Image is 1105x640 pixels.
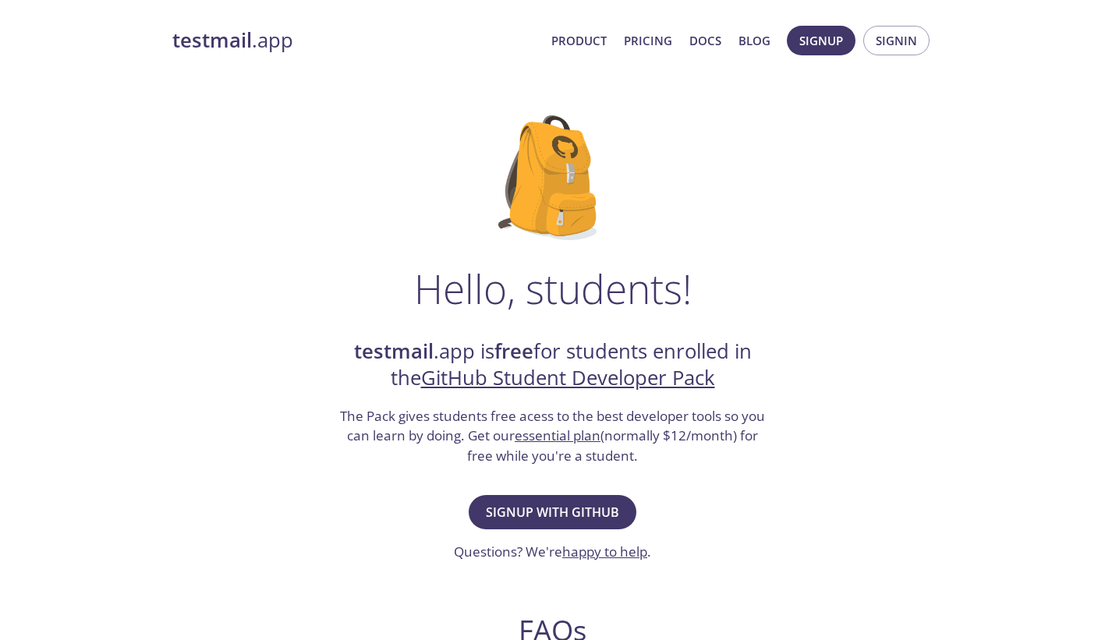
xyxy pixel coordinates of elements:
[338,406,767,466] h3: The Pack gives students free acess to the best developer tools so you can learn by doing. Get our...
[515,426,600,444] a: essential plan
[354,338,434,365] strong: testmail
[624,30,672,51] a: Pricing
[551,30,607,51] a: Product
[562,543,647,560] a: happy to help
[172,27,252,54] strong: testmail
[799,30,843,51] span: Signup
[454,542,651,562] h3: Questions? We're .
[172,27,539,54] a: testmail.app
[414,265,692,312] h1: Hello, students!
[876,30,917,51] span: Signin
[338,338,767,392] h2: .app is for students enrolled in the
[738,30,770,51] a: Blog
[498,115,607,240] img: github-student-backpack.png
[689,30,721,51] a: Docs
[863,26,930,55] button: Signin
[494,338,533,365] strong: free
[486,501,619,523] span: Signup with GitHub
[421,364,715,391] a: GitHub Student Developer Pack
[469,495,636,529] button: Signup with GitHub
[787,26,855,55] button: Signup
